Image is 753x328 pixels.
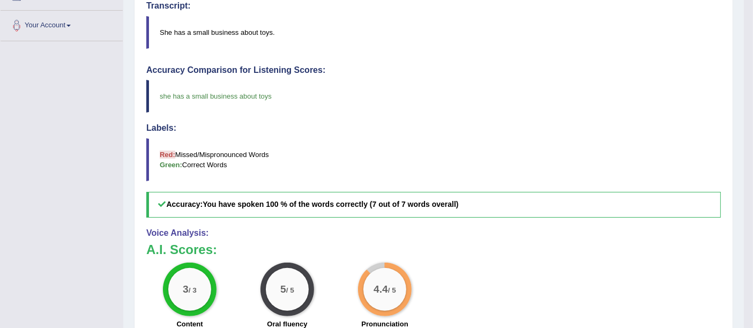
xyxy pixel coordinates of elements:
[146,123,721,133] h4: Labels:
[183,283,189,295] big: 3
[203,200,458,208] b: You have spoken 100 % of the words correctly (7 out of 7 words overall)
[286,286,294,294] small: / 5
[146,65,721,75] h4: Accuracy Comparison for Listening Scores:
[146,228,721,238] h4: Voice Analysis:
[146,138,721,181] blockquote: Missed/Mispronounced Words Correct Words
[160,151,175,159] b: Red:
[388,286,396,294] small: / 5
[146,242,217,257] b: A.I. Scores:
[160,92,272,100] span: she has a small business about toys
[280,283,286,295] big: 5
[146,16,721,49] blockquote: She has a small business about toys.
[374,283,388,295] big: 4.4
[189,286,197,294] small: / 3
[160,161,182,169] b: Green:
[1,11,123,38] a: Your Account
[146,1,721,11] h4: Transcript:
[146,192,721,217] h5: Accuracy:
